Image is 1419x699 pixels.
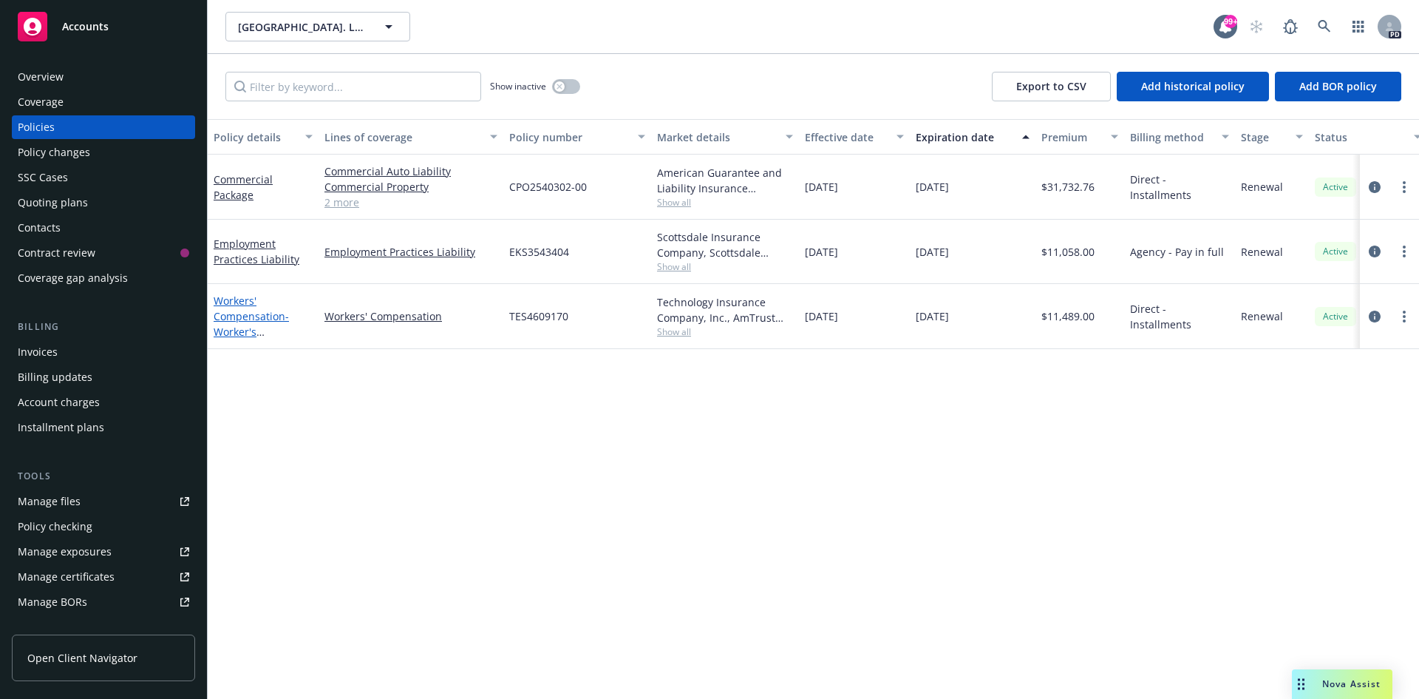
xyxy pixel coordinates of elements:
[12,90,195,114] a: Coverage
[12,615,195,639] a: Summary of insurance
[1041,244,1095,260] span: $11,058.00
[916,244,949,260] span: [DATE]
[1366,243,1384,260] a: circleInformation
[238,19,366,35] span: [GEOGRAPHIC_DATA]. LLC
[1241,244,1283,260] span: Renewal
[1395,178,1413,196] a: more
[18,191,88,215] div: Quoting plans
[503,119,651,155] button: Policy number
[1130,129,1213,145] div: Billing method
[1292,669,1310,699] div: Drag to move
[1041,308,1095,324] span: $11,489.00
[12,391,195,414] a: Account charges
[1321,180,1350,194] span: Active
[18,266,128,290] div: Coverage gap analysis
[12,416,195,439] a: Installment plans
[18,115,55,139] div: Policies
[1241,129,1287,145] div: Stage
[509,179,587,195] span: CPO2540302-00
[805,129,888,145] div: Effective date
[12,469,195,484] div: Tools
[12,590,195,614] a: Manage BORs
[324,163,497,179] a: Commercial Auto Liability
[12,6,195,47] a: Accounts
[1130,301,1229,332] span: Direct - Installments
[12,266,195,290] a: Coverage gap analysis
[18,490,81,513] div: Manage files
[509,308,568,324] span: TES4609170
[12,241,195,265] a: Contract review
[1344,12,1373,41] a: Switch app
[657,229,793,260] div: Scottsdale Insurance Company, Scottsdale Insurance Company (Nationwide), RT Specialty Insurance S...
[657,294,793,325] div: Technology Insurance Company, Inc., AmTrust Financial Services
[657,129,777,145] div: Market details
[225,12,410,41] button: [GEOGRAPHIC_DATA]. LLC
[1241,179,1283,195] span: Renewal
[1035,119,1124,155] button: Premium
[18,615,130,639] div: Summary of insurance
[799,119,910,155] button: Effective date
[1366,308,1384,325] a: circleInformation
[805,244,838,260] span: [DATE]
[910,119,1035,155] button: Expiration date
[1395,243,1413,260] a: more
[214,294,289,354] a: Workers' Compensation
[12,141,195,164] a: Policy changes
[1235,119,1309,155] button: Stage
[1130,244,1224,260] span: Agency - Pay in full
[1276,12,1305,41] a: Report a Bug
[18,241,95,265] div: Contract review
[1016,79,1086,93] span: Export to CSV
[18,340,58,364] div: Invoices
[1395,308,1413,325] a: more
[1315,129,1405,145] div: Status
[18,365,92,389] div: Billing updates
[214,172,273,202] a: Commercial Package
[12,320,195,334] div: Billing
[1124,119,1235,155] button: Billing method
[324,179,497,195] a: Commercial Property
[657,325,793,338] span: Show all
[1130,172,1229,203] span: Direct - Installments
[324,308,497,324] a: Workers' Compensation
[12,340,195,364] a: Invoices
[12,191,195,215] a: Quoting plans
[18,65,64,89] div: Overview
[1366,178,1384,196] a: circleInformation
[12,540,195,564] a: Manage exposures
[18,590,87,614] div: Manage BORs
[27,650,137,666] span: Open Client Navigator
[992,72,1111,101] button: Export to CSV
[805,179,838,195] span: [DATE]
[12,515,195,538] a: Policy checking
[916,179,949,195] span: [DATE]
[12,490,195,513] a: Manage files
[18,90,64,114] div: Coverage
[1041,179,1095,195] span: $31,732.76
[12,365,195,389] a: Billing updates
[324,129,481,145] div: Lines of coverage
[62,21,109,33] span: Accounts
[509,129,629,145] div: Policy number
[509,244,569,260] span: EKS3543404
[214,129,296,145] div: Policy details
[18,515,92,538] div: Policy checking
[1224,15,1237,28] div: 99+
[1321,245,1350,258] span: Active
[916,308,949,324] span: [DATE]
[1299,79,1377,93] span: Add BOR policy
[324,244,497,260] a: Employment Practices Liability
[208,119,319,155] button: Policy details
[225,72,481,101] input: Filter by keyword...
[916,129,1013,145] div: Expiration date
[18,141,90,164] div: Policy changes
[18,540,112,564] div: Manage exposures
[1275,72,1401,101] button: Add BOR policy
[1310,12,1339,41] a: Search
[1241,308,1283,324] span: Renewal
[18,391,100,414] div: Account charges
[490,80,546,92] span: Show inactive
[657,260,793,273] span: Show all
[12,216,195,240] a: Contacts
